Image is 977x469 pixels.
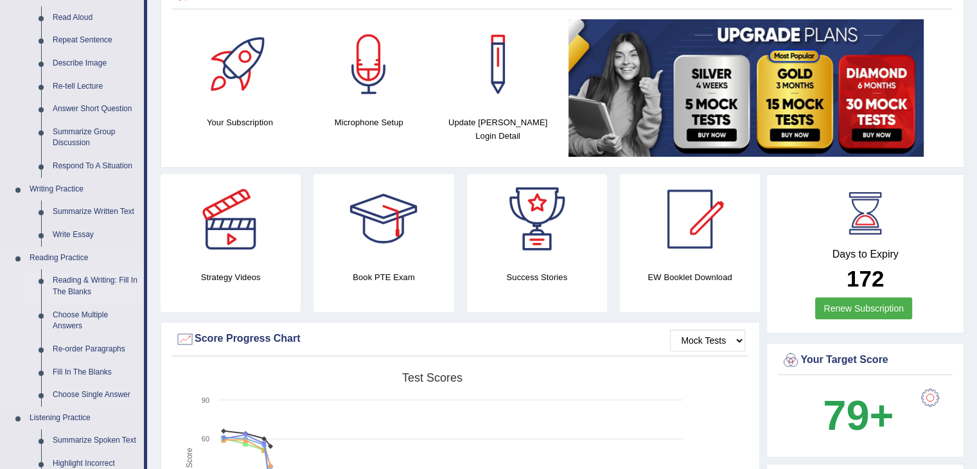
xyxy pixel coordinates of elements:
[568,19,924,157] img: small5.jpg
[47,75,144,98] a: Re-tell Lecture
[313,270,453,284] h4: Book PTE Exam
[47,429,144,452] a: Summarize Spoken Text
[47,224,144,247] a: Write Essay
[620,270,760,284] h4: EW Booklet Download
[47,384,144,407] a: Choose Single Answer
[175,330,745,349] div: Score Progress Chart
[202,396,209,404] text: 90
[47,98,144,121] a: Answer Short Question
[847,266,884,291] b: 172
[161,270,301,284] h4: Strategy Videos
[823,392,893,439] b: 79+
[781,249,949,260] h4: Days to Expiry
[47,6,144,30] a: Read Aloud
[781,351,949,370] div: Your Target Score
[47,200,144,224] a: Summarize Written Text
[311,116,427,129] h4: Microphone Setup
[815,297,912,319] a: Renew Subscription
[47,52,144,75] a: Describe Image
[47,338,144,361] a: Re-order Paragraphs
[47,304,144,338] a: Choose Multiple Answers
[185,448,194,468] tspan: Score
[47,361,144,384] a: Fill In The Blanks
[202,435,209,443] text: 60
[24,407,144,430] a: Listening Practice
[47,269,144,303] a: Reading & Writing: Fill In The Blanks
[467,270,607,284] h4: Success Stories
[47,121,144,155] a: Summarize Group Discussion
[182,116,298,129] h4: Your Subscription
[24,178,144,201] a: Writing Practice
[440,116,556,143] h4: Update [PERSON_NAME] Login Detail
[47,155,144,178] a: Respond To A Situation
[24,247,144,270] a: Reading Practice
[402,371,462,384] tspan: Test scores
[47,29,144,52] a: Repeat Sentence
